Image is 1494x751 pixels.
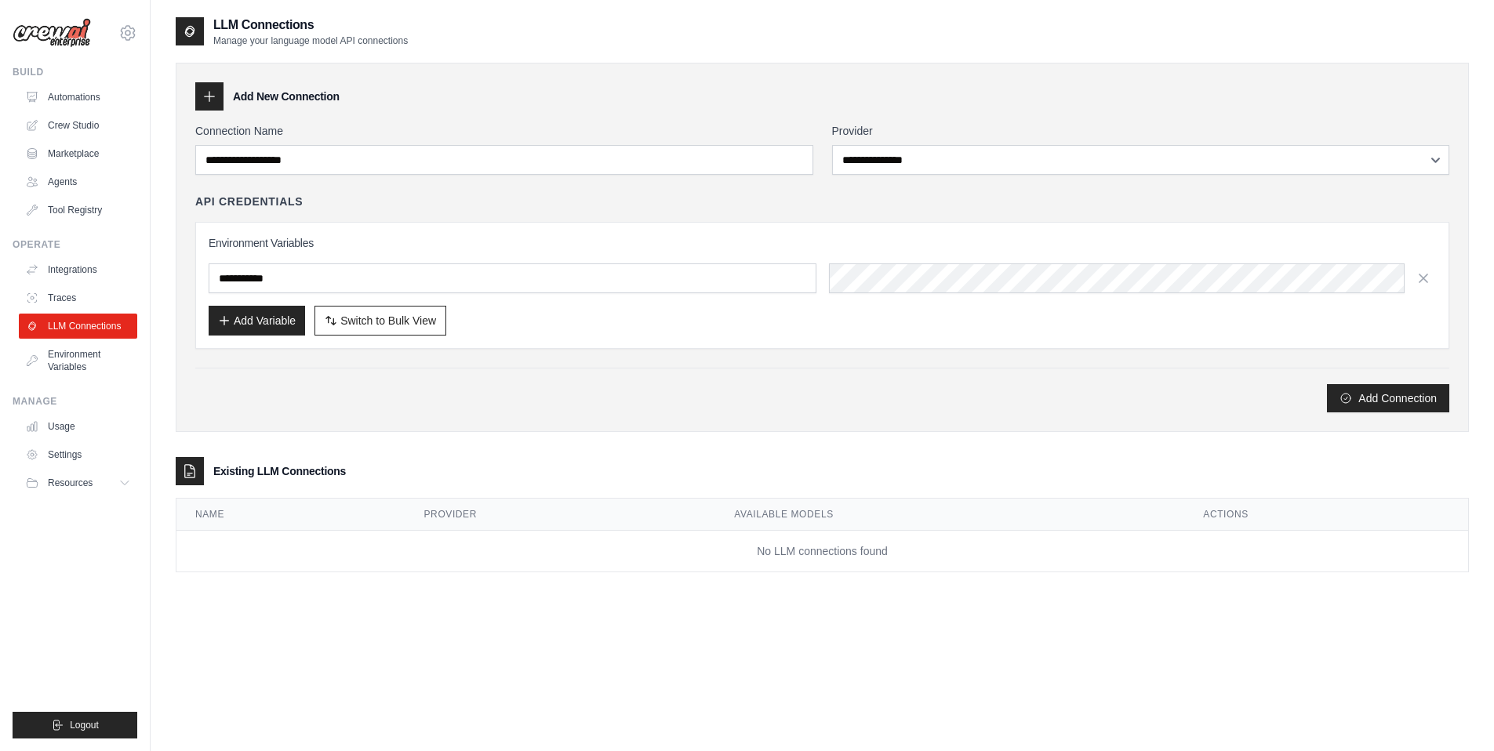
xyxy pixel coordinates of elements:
button: Switch to Bulk View [314,306,446,336]
div: Build [13,66,137,78]
a: Agents [19,169,137,194]
a: Crew Studio [19,113,137,138]
td: No LLM connections found [176,531,1468,572]
h3: Environment Variables [209,235,1436,251]
div: Operate [13,238,137,251]
th: Provider [405,499,716,531]
button: Add Variable [209,306,305,336]
button: Logout [13,712,137,738]
a: Marketplace [19,141,137,166]
th: Actions [1184,499,1468,531]
button: Add Connection [1327,384,1449,412]
a: Automations [19,85,137,110]
button: Resources [19,470,137,495]
a: Tool Registry [19,198,137,223]
img: Logo [13,18,91,48]
a: Settings [19,442,137,467]
a: Usage [19,414,137,439]
span: Logout [70,719,99,731]
span: Switch to Bulk View [340,313,436,328]
h4: API Credentials [195,194,303,209]
a: Environment Variables [19,342,137,379]
a: LLM Connections [19,314,137,339]
label: Provider [832,123,1450,139]
a: Traces [19,285,137,310]
h3: Add New Connection [233,89,340,104]
h2: LLM Connections [213,16,408,34]
span: Resources [48,477,93,489]
a: Integrations [19,257,137,282]
p: Manage your language model API connections [213,34,408,47]
div: Manage [13,395,137,408]
label: Connection Name [195,123,813,139]
th: Available Models [715,499,1184,531]
h3: Existing LLM Connections [213,463,346,479]
th: Name [176,499,405,531]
